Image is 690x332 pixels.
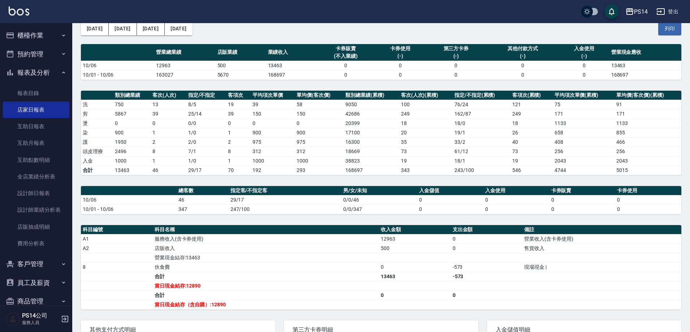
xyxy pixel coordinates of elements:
th: 平均項次單價 [251,91,295,100]
td: 2043 [553,156,615,165]
img: Logo [9,7,29,16]
td: 當日現金結存（含自購）:12890 [153,300,379,309]
td: 8 [151,147,186,156]
td: 12963 [379,234,451,243]
td: 0 [426,61,487,70]
button: 員工及薪資 [3,273,69,292]
td: 256 [614,147,681,156]
td: 58 [295,100,344,109]
a: 互助月報表 [3,135,69,151]
td: 18669 [344,147,399,156]
td: 0 [375,70,426,79]
td: 61 / 12 [453,147,510,156]
p: 服務人員 [22,319,59,326]
td: 0 [426,70,487,79]
td: 19 [510,156,553,165]
td: 150 [251,109,295,118]
td: 1 [151,128,186,137]
td: 店販收入 [153,243,379,253]
td: 73 [510,147,553,156]
div: PS14 [634,7,648,16]
td: 0 [379,290,451,300]
button: 報表及分析 [3,63,69,82]
td: 染 [81,128,113,137]
td: 17100 [344,128,399,137]
div: 其他付款方式 [488,45,557,52]
td: 46 [177,195,229,204]
td: 18 [510,118,553,128]
td: 2 [226,137,251,147]
th: 單均價(客次價) [295,91,344,100]
a: 全店業績分析表 [3,168,69,185]
th: 卡券販賣 [549,186,616,195]
td: 249 [510,109,553,118]
td: 0 [549,204,616,214]
td: 護 [81,137,113,147]
td: 347 [177,204,229,214]
a: 互助日報表 [3,118,69,135]
td: 洗 [81,100,113,109]
td: 0 [417,204,483,214]
td: 256 [553,147,615,156]
th: 店販業績 [216,44,266,61]
td: 900 [251,128,295,137]
td: 121 [510,100,553,109]
td: 現場現金 | [522,262,681,272]
th: 總客數 [177,186,229,195]
a: 報表目錄 [3,85,69,102]
td: 5670 [216,70,266,79]
td: 658 [553,128,615,137]
td: 0 [379,262,451,272]
th: 客次(人次) [151,91,186,100]
td: 0 [226,118,251,128]
td: 29/17 [229,195,342,204]
a: 互助點數明細 [3,152,69,168]
td: 19 / 1 [453,128,510,137]
td: 171 [614,109,681,118]
td: 2 [151,137,186,147]
button: 登出 [654,5,681,18]
td: 750 [113,100,151,109]
td: 408 [553,137,615,147]
div: (-) [427,52,485,60]
td: 13 [151,100,186,109]
td: 1 / 0 [186,156,227,165]
td: 合計 [81,165,113,175]
td: 163027 [154,70,216,79]
th: 入金使用 [483,186,549,195]
td: 9050 [344,100,399,109]
table: a dense table [81,91,681,175]
td: 0 [151,118,186,128]
td: 7 / 1 [186,147,227,156]
td: 0 [451,243,523,253]
td: 42686 [344,109,399,118]
h5: PS14公司 [22,312,59,319]
td: 10/06 [81,61,154,70]
div: 入金使用 [561,45,608,52]
td: 500 [379,243,451,253]
table: a dense table [81,225,681,310]
td: 1 [226,128,251,137]
td: 0 [487,61,559,70]
td: 312 [251,147,295,156]
th: 卡券使用 [615,186,681,195]
td: 243/100 [453,165,510,175]
td: 服務收入(含卡券使用) [153,234,379,243]
td: 16300 [344,137,399,147]
div: 卡券販賣 [319,45,373,52]
td: 8 / 5 [186,100,227,109]
td: 39 [226,109,251,118]
td: 0 [487,70,559,79]
td: 249 [399,109,453,118]
td: 0 [317,70,375,79]
td: 1 [151,156,186,165]
th: 收入金額 [379,225,451,234]
a: 店家日報表 [3,102,69,118]
td: 0 [483,204,549,214]
button: [DATE] [81,22,109,35]
th: 科目編號 [81,225,153,234]
td: 38823 [344,156,399,165]
div: (-) [377,52,424,60]
td: 76 / 24 [453,100,510,109]
table: a dense table [81,186,681,214]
